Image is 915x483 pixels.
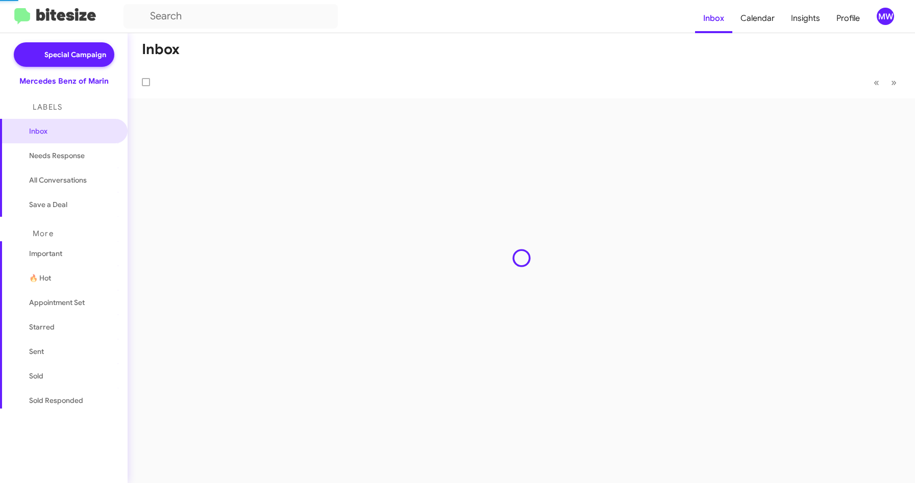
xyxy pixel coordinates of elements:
input: Search [123,4,338,29]
a: Insights [783,4,828,33]
span: » [891,76,897,89]
button: Previous [868,72,885,93]
span: Appointment Set [29,297,85,308]
span: Labels [33,103,62,112]
span: Sold [29,371,43,381]
a: Inbox [695,4,732,33]
a: Calendar [732,4,783,33]
span: Inbox [29,126,116,136]
div: MW [877,8,894,25]
span: 🔥 Hot [29,273,51,283]
span: « [874,76,879,89]
button: Next [885,72,903,93]
span: Starred [29,322,55,332]
span: Save a Deal [29,199,67,210]
span: Sold Responded [29,395,83,405]
span: Important [29,248,116,259]
button: MW [868,8,904,25]
span: All Conversations [29,175,87,185]
div: Mercedes Benz of Marin [19,76,109,86]
nav: Page navigation example [868,72,903,93]
span: Sent [29,346,44,357]
span: Needs Response [29,150,116,161]
h1: Inbox [142,41,180,58]
span: More [33,229,54,238]
span: Special Campaign [44,49,106,60]
a: Special Campaign [14,42,114,67]
a: Profile [828,4,868,33]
